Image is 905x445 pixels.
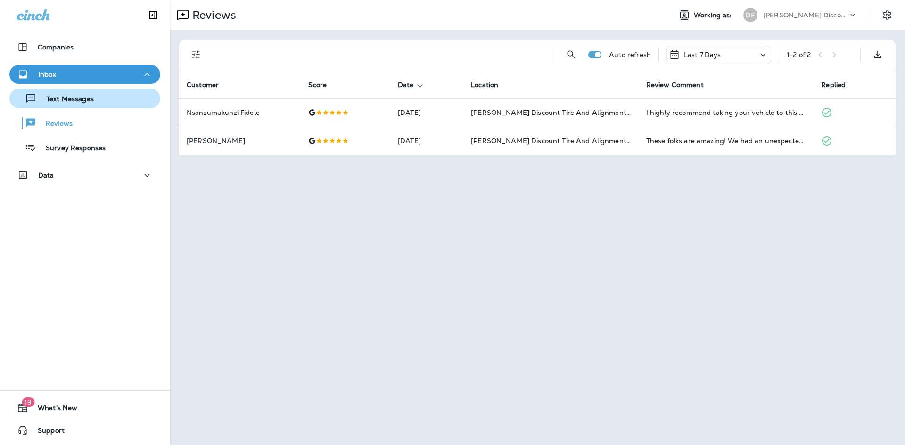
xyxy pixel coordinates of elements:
[9,89,160,108] button: Text Messages
[646,81,704,89] span: Review Comment
[646,136,806,146] div: These folks are amazing! We had an unexpected tire issue while on vacation. Their service was qui...
[38,71,56,78] p: Inbox
[562,45,581,64] button: Search Reviews
[9,38,160,57] button: Companies
[22,397,34,407] span: 19
[763,11,848,19] p: [PERSON_NAME] Discount Tire & Alignment
[36,144,106,153] p: Survey Responses
[308,81,327,89] span: Score
[471,81,498,89] span: Location
[471,108,782,117] span: [PERSON_NAME] Discount Tire And Alignment - [GEOGRAPHIC_DATA] ([STREET_ADDRESS])
[609,51,651,58] p: Auto refresh
[187,81,231,89] span: Customer
[390,98,463,127] td: [DATE]
[28,427,65,438] span: Support
[37,95,94,104] p: Text Messages
[684,51,721,58] p: Last 7 Days
[9,166,160,185] button: Data
[9,138,160,157] button: Survey Responses
[9,398,160,417] button: 19What's New
[9,65,160,84] button: Inbox
[187,109,293,116] p: Nsanzumukunzi Fidele
[9,421,160,440] button: Support
[821,81,846,89] span: Replied
[36,120,73,129] p: Reviews
[140,6,166,24] button: Collapse Sidebar
[694,11,734,19] span: Working as:
[187,45,206,64] button: Filters
[308,81,339,89] span: Score
[28,404,77,415] span: What's New
[390,127,463,155] td: [DATE]
[398,81,414,89] span: Date
[821,81,858,89] span: Replied
[868,45,887,64] button: Export as CSV
[187,137,293,145] p: [PERSON_NAME]
[787,51,811,58] div: 1 - 2 of 2
[398,81,426,89] span: Date
[646,81,716,89] span: Review Comment
[471,81,510,89] span: Location
[189,8,236,22] p: Reviews
[187,81,219,89] span: Customer
[9,113,160,133] button: Reviews
[38,43,74,51] p: Companies
[743,8,757,22] div: DF
[471,137,782,145] span: [PERSON_NAME] Discount Tire And Alignment - [GEOGRAPHIC_DATA] ([STREET_ADDRESS])
[879,7,896,24] button: Settings
[646,108,806,117] div: I highly recommend taking your vehicle to this store. They are very honest about the issues with ...
[38,171,54,179] p: Data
